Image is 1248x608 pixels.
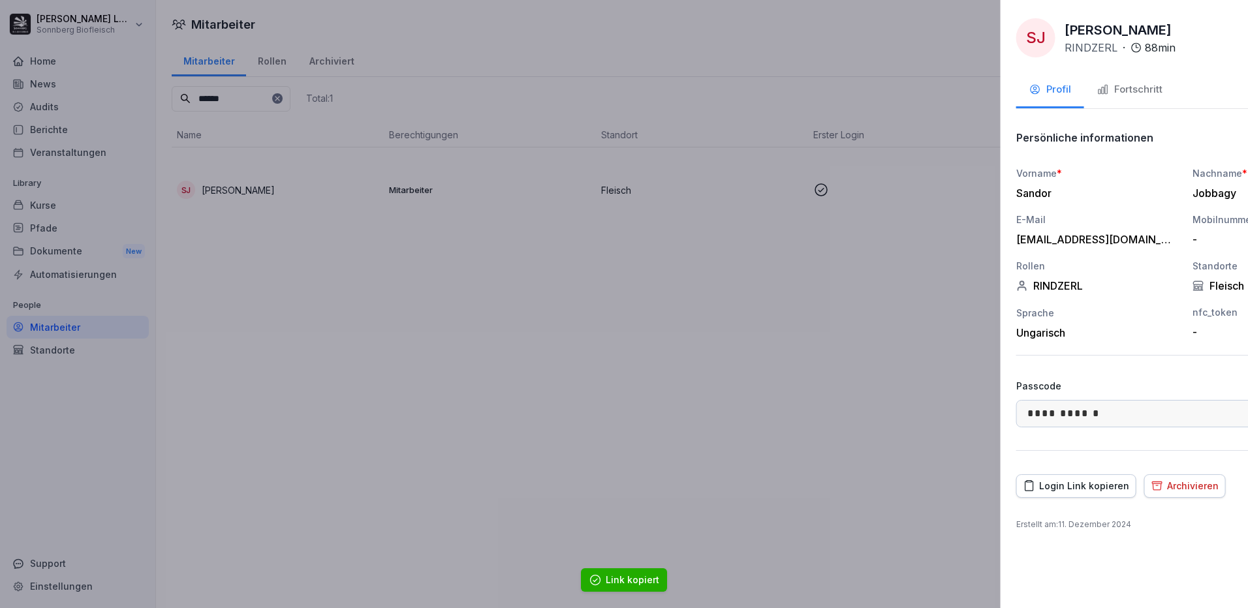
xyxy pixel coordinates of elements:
button: Profil [1016,73,1084,108]
div: Archivieren [1151,479,1219,493]
p: [PERSON_NAME] [1065,20,1172,40]
button: Fortschritt [1084,73,1176,108]
p: Passcode [1016,379,1061,393]
button: Login Link kopieren [1016,474,1136,498]
div: Ungarisch [1016,326,1179,339]
div: · [1065,40,1176,55]
div: Link kopiert [606,573,659,586]
div: [EMAIL_ADDRESS][DOMAIN_NAME] [1016,233,1173,246]
div: Vorname [1016,166,1179,180]
div: Rollen [1016,259,1179,273]
div: Profil [1029,82,1071,97]
p: Persönliche informationen [1016,131,1153,144]
button: Archivieren [1144,474,1226,498]
div: Fortschritt [1097,82,1162,97]
p: RINDZERL [1065,40,1117,55]
div: RINDZERL [1016,279,1179,292]
p: 88 min [1145,40,1176,55]
div: E-Mail [1016,213,1179,226]
div: SJ [1016,18,1055,57]
div: Sprache [1016,306,1179,320]
div: Login Link kopieren [1023,479,1129,493]
div: Sandor [1016,187,1173,200]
